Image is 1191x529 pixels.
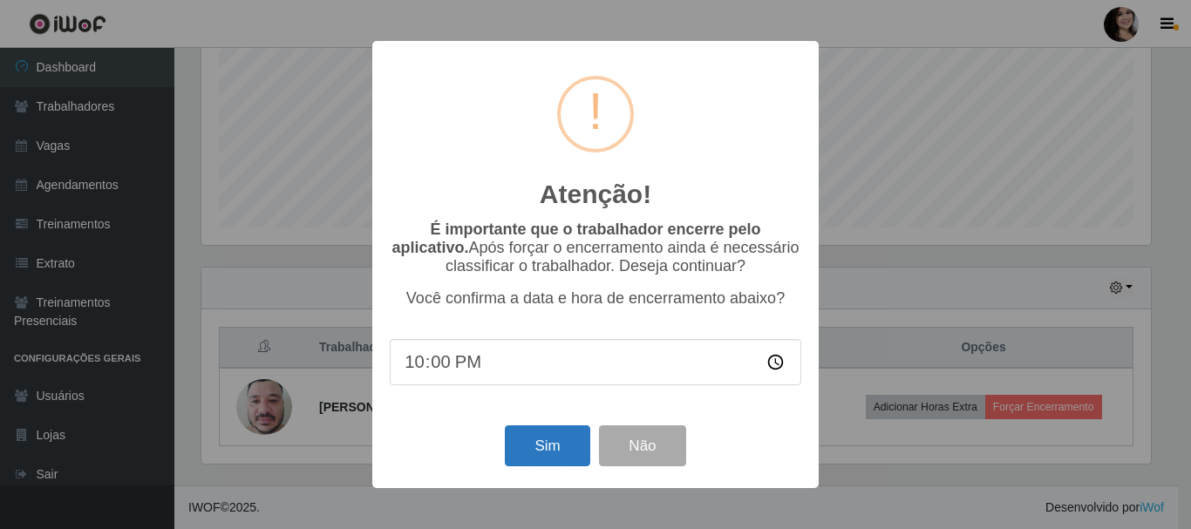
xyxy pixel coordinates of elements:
button: Sim [505,425,589,466]
b: É importante que o trabalhador encerre pelo aplicativo. [391,220,760,256]
button: Não [599,425,685,466]
p: Você confirma a data e hora de encerramento abaixo? [390,289,801,308]
h2: Atenção! [540,179,651,210]
p: Após forçar o encerramento ainda é necessário classificar o trabalhador. Deseja continuar? [390,220,801,275]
